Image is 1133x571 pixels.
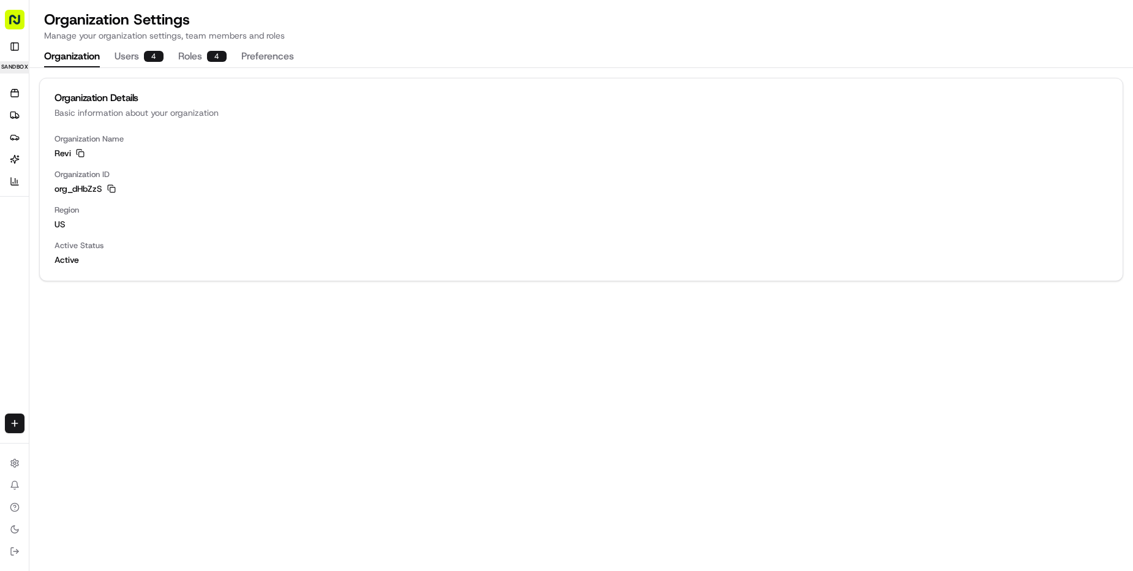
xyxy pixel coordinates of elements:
[241,47,294,67] button: Preferences
[115,47,164,67] button: Users
[208,121,223,135] button: Start new chat
[32,79,202,92] input: Clear
[55,107,1108,119] div: Basic information about your organization
[144,51,164,62] div: 4
[42,129,155,139] div: We're available if you need us!
[12,49,223,69] p: Welcome 👋
[24,178,94,190] span: Knowledge Base
[7,173,99,195] a: 📗Knowledge Base
[99,173,201,195] a: 💻API Documentation
[116,178,197,190] span: API Documentation
[55,205,1108,216] span: Region
[42,117,201,129] div: Start new chat
[55,183,102,195] span: org_dHbZzS
[55,134,1108,145] span: Organization Name
[122,208,148,217] span: Pylon
[44,10,285,29] h1: Organization Settings
[55,169,1108,180] span: Organization ID
[55,218,1108,230] span: us
[44,29,285,42] p: Manage your organization settings, team members and roles
[12,179,22,189] div: 📗
[178,47,227,67] button: Roles
[207,51,227,62] div: 4
[55,240,1108,251] span: Active Status
[55,254,1108,266] span: Active
[55,147,71,159] span: Revi
[12,117,34,139] img: 1736555255976-a54dd68f-1ca7-489b-9aae-adbdc363a1c4
[12,12,37,37] img: Nash
[86,207,148,217] a: Powered byPylon
[55,93,1108,103] div: Organization Details
[104,179,113,189] div: 💻
[44,47,100,67] button: Organization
